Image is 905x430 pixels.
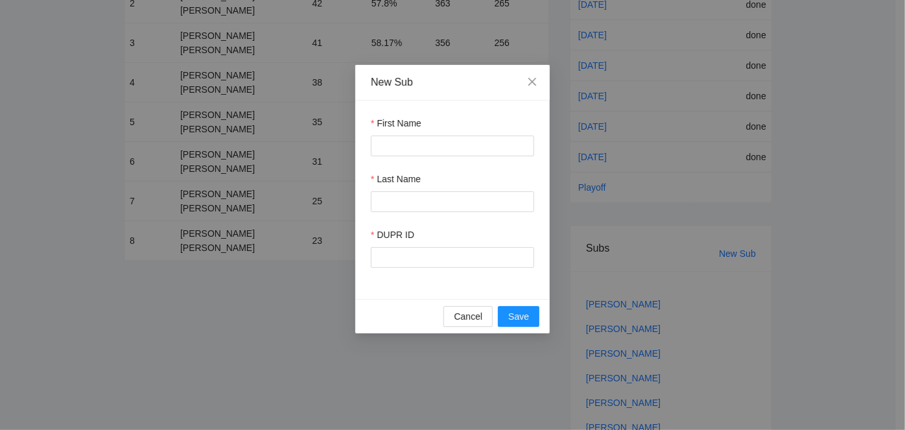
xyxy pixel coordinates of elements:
div: New Sub [371,75,534,90]
span: Save [508,309,529,324]
label: First Name [371,116,421,130]
input: First Name [371,136,534,156]
span: Cancel [454,309,482,324]
button: Cancel [443,306,493,327]
button: Close [515,65,550,100]
label: DUPR ID [371,228,414,242]
input: Last Name [371,191,534,212]
span: close [527,77,537,87]
input: DUPR ID [371,247,534,268]
button: Save [498,306,539,327]
label: Last Name [371,172,421,186]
